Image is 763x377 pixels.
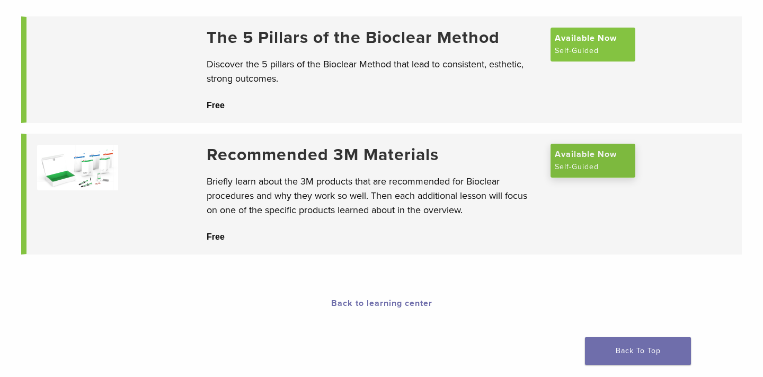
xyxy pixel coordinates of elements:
[555,32,617,45] span: Available Now
[551,144,635,178] a: Available Now Self-Guided
[585,337,691,365] a: Back To Top
[555,45,599,57] span: Self-Guided
[555,148,617,161] span: Available Now
[331,298,432,309] a: Back to learning center
[207,232,225,241] span: Free
[207,145,540,165] a: Recommended 3M Materials
[207,101,225,110] span: Free
[207,57,540,86] p: Discover the 5 pillars of the Bioclear Method that lead to consistent, esthetic, strong outcomes.
[207,28,540,48] a: The 5 Pillars of the Bioclear Method
[207,174,540,217] p: Briefly learn about the 3M products that are recommended for Bioclear procedures and why they wor...
[551,28,635,62] a: Available Now Self-Guided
